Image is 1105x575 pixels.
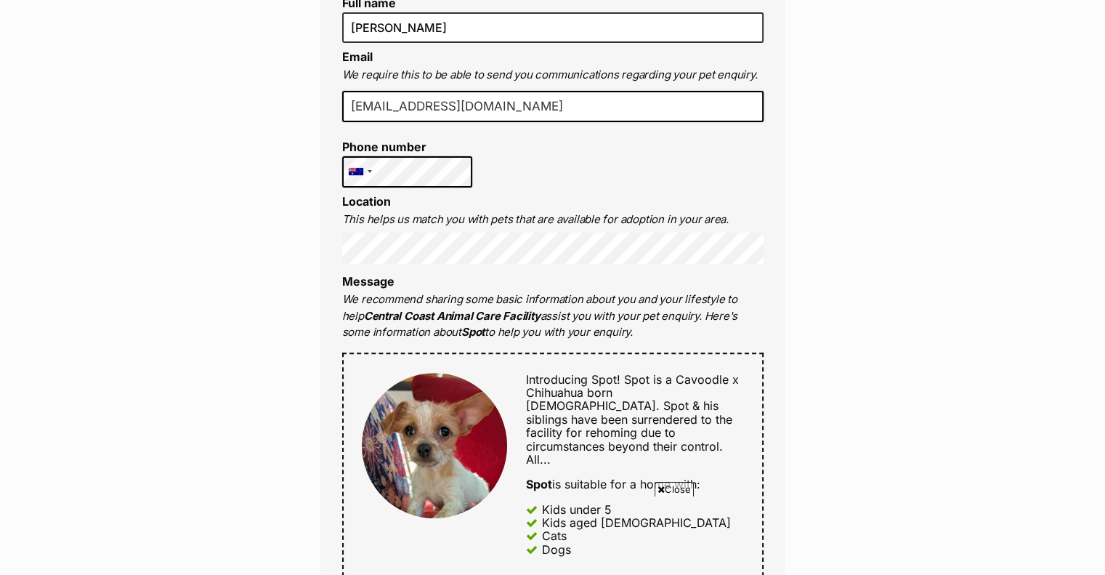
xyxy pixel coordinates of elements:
span: Introducing Spot! [526,372,620,387]
strong: Spot [526,477,552,491]
input: E.g. Jimmy Chew [342,12,764,43]
strong: Central Coast Animal Care Facility [364,309,541,323]
p: We require this to be able to send you communications regarding your pet enquiry. [342,67,764,84]
span: Close [655,482,694,496]
label: Phone number [342,140,473,153]
label: Location [342,194,391,209]
p: We recommend sharing some basic information about you and your lifestyle to help assist you with ... [342,291,764,341]
span: Spot & his siblings have been surrendered to the facility for rehoming due to circumstances beyon... [526,398,732,467]
label: Message [342,274,394,289]
strong: Spot [461,325,485,339]
p: This helps us match you with pets that are available for adoption in your area. [342,212,764,228]
label: Email [342,49,373,64]
iframe: Advertisement [201,502,905,568]
div: is suitable for a home with: [526,478,743,491]
div: Australia: +61 [343,157,376,187]
span: Spot is a Cavoodle x Chihuahua born [DEMOGRAPHIC_DATA]. [526,372,739,414]
img: Spot [362,373,507,518]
